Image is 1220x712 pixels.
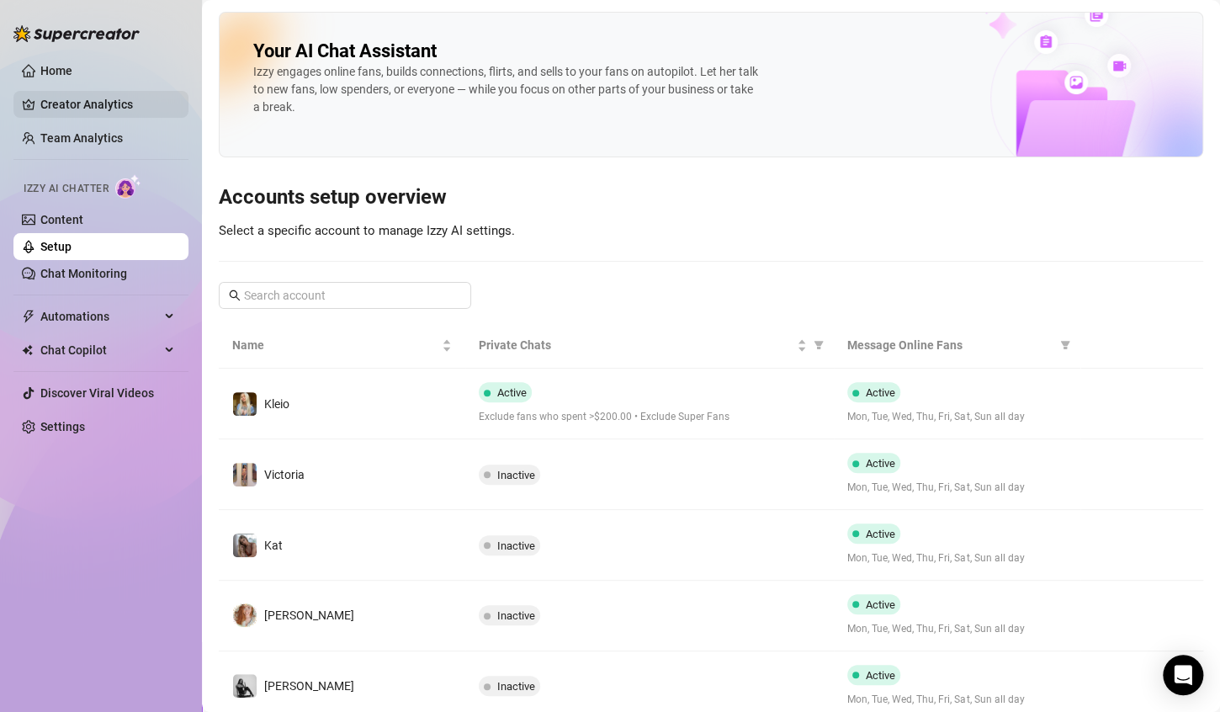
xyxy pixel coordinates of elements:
span: Active [866,669,895,682]
span: Name [232,336,438,354]
th: Name [219,322,465,369]
a: Discover Viral Videos [40,386,154,400]
span: Active [866,598,895,611]
img: Kat [233,534,257,557]
a: Home [40,64,72,77]
img: Kleio [233,392,257,416]
div: Open Intercom Messenger [1163,655,1203,695]
input: Search account [244,286,448,305]
a: Creator Analytics [40,91,175,118]
span: Mon, Tue, Wed, Thu, Fri, Sat, Sun all day [847,621,1067,637]
img: AI Chatter [115,174,141,199]
span: Active [866,457,895,470]
a: Team Analytics [40,131,123,145]
span: Automations [40,303,160,330]
span: Mon, Tue, Wed, Thu, Fri, Sat, Sun all day [847,409,1067,425]
span: Chat Copilot [40,337,160,364]
span: Kat [264,539,283,552]
img: logo-BBDzfeDw.svg [13,25,140,42]
span: [PERSON_NAME] [264,608,354,622]
span: [PERSON_NAME] [264,679,354,693]
span: Active [866,386,895,399]
span: Message Online Fans [847,336,1053,354]
a: Content [40,213,83,226]
span: Private Chats [479,336,794,354]
th: Private Chats [465,322,835,369]
span: Select a specific account to manage Izzy AI settings. [219,223,515,238]
span: Mon, Tue, Wed, Thu, Fri, Sat, Sun all day [847,550,1067,566]
span: thunderbolt [22,310,35,323]
img: Grace Hunt [233,674,257,698]
a: Chat Monitoring [40,267,127,280]
a: Settings [40,420,85,433]
div: Izzy engages online fans, builds connections, flirts, and sells to your fans on autopilot. Let he... [253,63,758,116]
h3: Accounts setup overview [219,184,1203,211]
span: Inactive [497,680,535,693]
span: filter [810,332,827,358]
span: Active [866,528,895,540]
h2: Your AI Chat Assistant [253,40,437,63]
span: Exclude fans who spent >$200.00 • Exclude Super Fans [479,409,821,425]
span: Inactive [497,609,535,622]
span: Active [497,386,527,399]
span: Mon, Tue, Wed, Thu, Fri, Sat, Sun all day [847,692,1067,708]
img: Chat Copilot [22,344,33,356]
span: Victoria [264,468,305,481]
span: Mon, Tue, Wed, Thu, Fri, Sat, Sun all day [847,480,1067,496]
span: Izzy AI Chatter [24,181,109,197]
span: Kleio [264,397,289,411]
span: Inactive [497,539,535,552]
span: Inactive [497,469,535,481]
span: filter [1060,340,1070,350]
img: Victoria [233,463,257,486]
span: search [229,290,241,301]
span: filter [1057,332,1074,358]
span: filter [814,340,824,350]
img: Amy Pond [233,603,257,627]
a: Setup [40,240,72,253]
